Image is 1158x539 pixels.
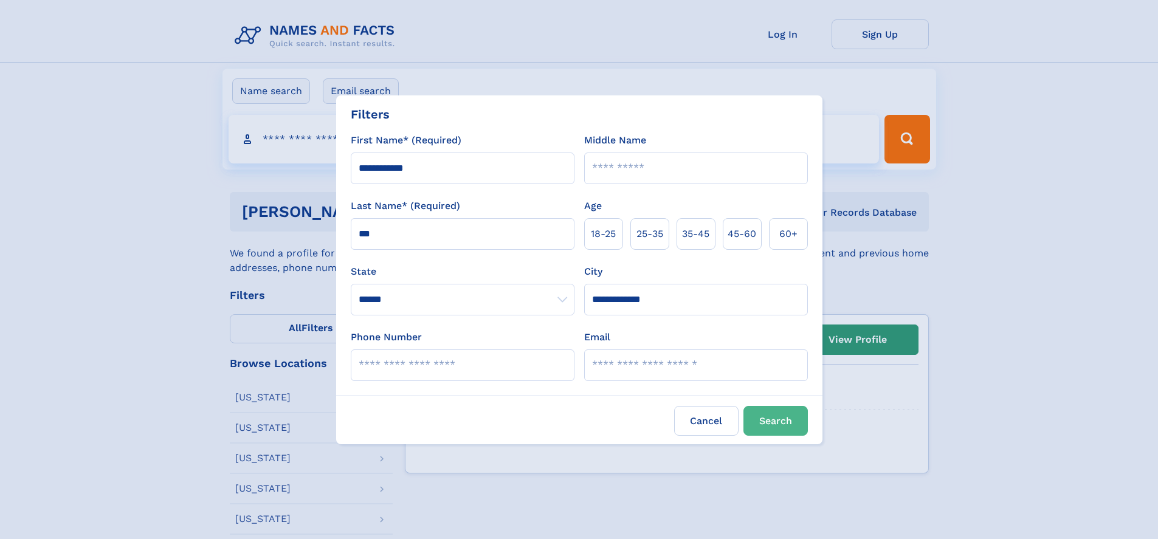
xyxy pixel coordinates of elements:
[351,199,460,213] label: Last Name* (Required)
[591,227,616,241] span: 18‑25
[728,227,756,241] span: 45‑60
[351,330,422,345] label: Phone Number
[743,406,808,436] button: Search
[636,227,663,241] span: 25‑35
[584,133,646,148] label: Middle Name
[351,133,461,148] label: First Name* (Required)
[584,264,602,279] label: City
[351,105,390,123] div: Filters
[584,330,610,345] label: Email
[584,199,602,213] label: Age
[682,227,709,241] span: 35‑45
[779,227,798,241] span: 60+
[674,406,739,436] label: Cancel
[351,264,574,279] label: State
